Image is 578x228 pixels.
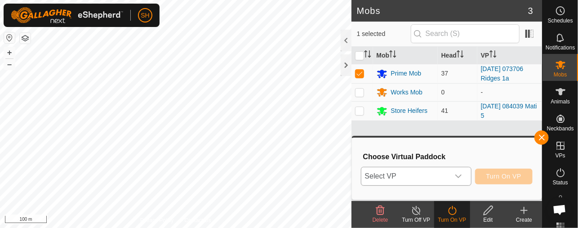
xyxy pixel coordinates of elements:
div: Edit [470,216,506,224]
span: Schedules [547,18,573,23]
a: Contact Us [184,216,211,224]
a: Privacy Policy [140,216,174,224]
div: Create [506,216,542,224]
span: Status [552,180,568,185]
a: [DATE] 073706 Ridges 1a [481,65,524,82]
span: Neckbands [547,126,574,131]
a: Open chat [547,197,572,222]
div: Store Heifers [391,106,428,116]
button: Turn On VP [475,169,533,184]
button: + [4,47,15,58]
th: Head [438,47,477,64]
span: 1 selected [357,29,411,39]
span: Animals [551,99,570,104]
button: – [4,59,15,70]
span: 37 [441,70,449,77]
span: SH [141,11,149,20]
div: Prime Mob [391,69,422,78]
p-sorticon: Activate to sort [457,52,464,59]
input: Search (S) [411,24,520,43]
span: Notifications [546,45,575,50]
span: Mobs [554,72,567,77]
img: Gallagher Logo [11,7,123,23]
div: Turn On VP [434,216,470,224]
th: VP [477,47,542,64]
p-sorticon: Activate to sort [489,52,497,59]
h3: Choose Virtual Paddock [363,152,533,161]
p-sorticon: Activate to sort [364,52,371,59]
span: Select VP [361,167,449,185]
h2: Mobs [357,5,528,16]
td: - [477,83,542,101]
div: Works Mob [391,88,423,97]
span: Delete [373,217,388,223]
span: VPs [555,153,565,158]
span: Turn On VP [486,173,521,180]
span: 41 [441,107,449,114]
a: [DATE] 084039 Mati 5 [481,103,537,119]
button: Map Layers [20,33,31,44]
div: dropdown trigger [449,167,467,185]
th: Mob [373,47,438,64]
span: 3 [528,4,533,18]
span: 0 [441,89,445,96]
div: Turn Off VP [398,216,434,224]
p-sorticon: Activate to sort [389,52,396,59]
button: Reset Map [4,32,15,43]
